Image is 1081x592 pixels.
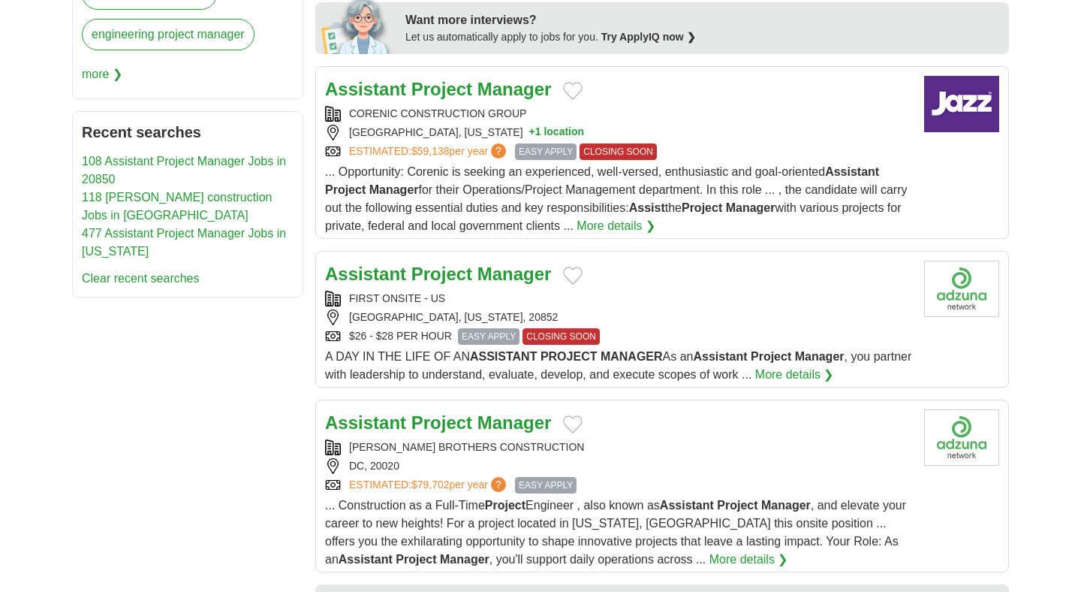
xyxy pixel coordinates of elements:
a: More details ❯ [577,217,655,235]
h2: Recent searches [82,121,294,143]
strong: Manager [795,350,845,363]
div: DC, 20020 [325,458,912,474]
span: ... Opportunity: Corenic is seeking an experienced, well-versed, enthusiastic and goal-oriented f... [325,165,907,232]
strong: Project [325,183,366,196]
strong: Project [485,499,525,512]
strong: Assistant [325,79,406,99]
a: ESTIMATED:$59,138per year? [349,143,509,160]
strong: Project [396,553,436,566]
a: More details ❯ [755,366,834,384]
strong: Assistant [325,412,406,433]
img: Company logo [924,76,999,132]
strong: Project [411,264,472,284]
span: A DAY IN THE LIFE OF AN As an , you partner with leadership to understand, evaluate, develop, and... [325,350,911,381]
strong: PROJECT [540,350,598,363]
span: ? [491,477,506,492]
div: CORENIC CONSTRUCTION GROUP [325,106,912,122]
strong: Assistant [325,264,406,284]
img: Company logo [924,409,999,466]
a: Try ApplyIQ now ❯ [601,31,696,43]
strong: Project [411,412,472,433]
span: EASY APPLY [515,477,577,494]
img: Company logo [924,261,999,317]
a: Assistant Project Manager [325,79,551,99]
strong: Assist [629,201,665,214]
span: CLOSING SOON [522,328,600,345]
a: engineering project manager [82,19,254,50]
a: Clear recent searches [82,272,200,285]
strong: Project [717,499,757,512]
span: ? [491,143,506,159]
strong: Manager [477,412,552,433]
span: + [529,125,535,140]
strong: Assistant [660,499,714,512]
span: $79,702 [411,479,450,491]
strong: Assistant [825,165,879,178]
strong: Project [682,201,722,214]
button: Add to favorite jobs [563,415,583,433]
button: Add to favorite jobs [563,267,583,285]
div: FIRST ONSITE - US [325,291,912,307]
a: More details ❯ [709,551,788,569]
strong: Manager [761,499,811,512]
strong: MANAGER [601,350,663,363]
strong: Manager [369,183,419,196]
strong: ASSISTANT [470,350,537,363]
span: more ❯ [82,59,122,89]
a: 118 [PERSON_NAME] construction Jobs in [GEOGRAPHIC_DATA] [82,191,272,222]
span: EASY APPLY [515,143,577,160]
strong: Manager [440,553,489,566]
a: ESTIMATED:$79,702per year? [349,477,509,494]
div: Want more interviews? [405,11,1000,29]
a: 108 Assistant Project Manager Jobs in 20850 [82,155,286,186]
div: [GEOGRAPHIC_DATA], [US_STATE] [325,125,912,140]
strong: Project [751,350,791,363]
a: Assistant Project Manager [325,264,551,284]
div: [PERSON_NAME] BROTHERS CONSTRUCTION [325,439,912,455]
div: $26 - $28 PER HOUR [325,328,912,345]
button: +1 location [529,125,585,140]
span: ... Construction as a Full-Time Engineer , also known as , and elevate your career to new heights... [325,499,906,566]
strong: Manager [477,264,552,284]
span: CLOSING SOON [580,143,657,160]
div: Let us automatically apply to jobs for you. [405,29,1000,45]
strong: Manager [726,201,775,214]
span: $59,138 [411,145,450,157]
button: Add to favorite jobs [563,82,583,100]
strong: Project [411,79,472,99]
span: EASY APPLY [458,328,519,345]
a: Assistant Project Manager [325,412,551,433]
strong: Assistant [694,350,748,363]
strong: Assistant [339,553,393,566]
strong: Manager [477,79,552,99]
a: 477 Assistant Project Manager Jobs in [US_STATE] [82,227,286,258]
div: [GEOGRAPHIC_DATA], [US_STATE], 20852 [325,310,912,325]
